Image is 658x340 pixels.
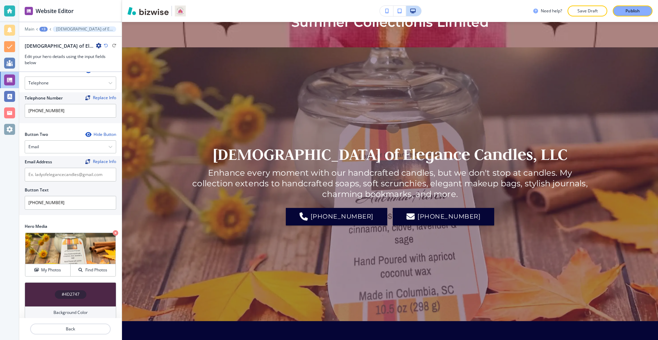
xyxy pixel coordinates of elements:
p: Save Draft [576,8,598,14]
input: Ex. ladyofelegancecandles@gmail.com [25,168,116,181]
img: Your Logo [175,5,186,16]
h4: #4D2747 [62,291,80,297]
p: [DEMOGRAPHIC_DATA] of Elegance Candles, LLC [56,27,113,32]
h2: Button Text [25,187,49,193]
button: [PHONE_NUMBER] [393,208,494,226]
div: Replace Info [85,159,116,164]
p: Back [31,326,110,332]
button: My Photos [25,264,71,276]
div: My PhotosFind Photos [25,232,116,277]
h3: Edit your hero details using the input fields below [25,54,116,66]
button: #4D2747Background Color [25,282,116,319]
h2: Website Editor [36,7,74,15]
h2: Hero Media [25,223,116,230]
span: Find and replace this information across Bizwise [85,159,116,165]
button: Publish [613,5,653,16]
h2: Email Address [25,159,52,165]
h4: Background Color [53,309,88,316]
img: editor icon [25,7,33,15]
h3: Need help? [541,8,562,14]
strong: is Limited [422,14,489,30]
button: Save Draft [568,5,607,16]
button: +3 [39,27,48,32]
h4: Find Photos [85,267,107,273]
button: Find Photos [71,264,115,276]
p: Enhance every moment with our handcrafted candles, but we don't stop at candles. My collection ex... [190,167,590,200]
h4: Email [28,144,39,150]
button: ReplaceReplace Info [85,159,116,164]
p: [DEMOGRAPHIC_DATA] of Elegance Candles, LLC [213,143,567,166]
h2: Telephone Number [25,95,63,101]
button: ReplaceReplace Info [85,95,116,100]
a: [PHONE_NUMBER] [286,208,387,226]
span: Find and replace this information across Bizwise [85,95,116,101]
strong: Summer Collection [291,14,422,30]
h2: Button Two [25,131,48,138]
img: Bizwise Logo [127,7,169,15]
button: Hide Button [85,132,116,137]
h2: [DEMOGRAPHIC_DATA] of Elegance Candles, LLC [25,42,93,49]
p: Publish [625,8,640,14]
input: Ex. 561-222-1111 [25,104,116,118]
button: Hide Button [85,68,116,73]
button: Main [25,27,34,32]
div: Replace Info [85,95,116,100]
button: Back [30,324,111,335]
img: Replace [85,95,90,100]
h4: Telephone [28,80,49,86]
button: [DEMOGRAPHIC_DATA] of Elegance Candles, LLC [53,26,116,32]
h4: My Photos [41,267,61,273]
img: Replace [85,159,90,164]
